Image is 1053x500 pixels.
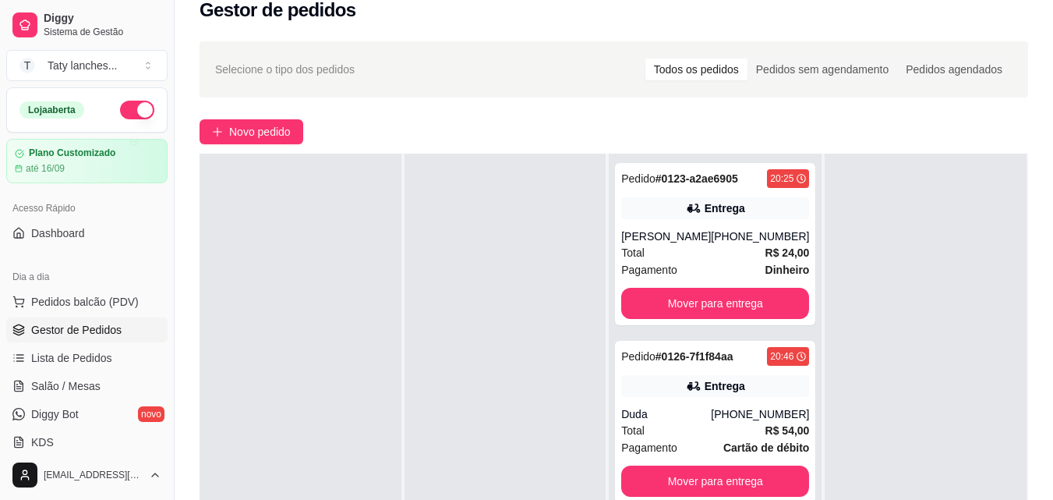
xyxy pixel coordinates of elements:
[6,430,168,455] a: KDS
[6,6,168,44] a: DiggySistema de Gestão
[6,139,168,183] a: Plano Customizadoaté 16/09
[44,469,143,481] span: [EMAIL_ADDRESS][DOMAIN_NAME]
[31,322,122,338] span: Gestor de Pedidos
[621,439,677,456] span: Pagamento
[200,119,303,144] button: Novo pedido
[26,162,65,175] article: até 16/09
[29,147,115,159] article: Plano Customizado
[655,350,733,363] strong: # 0126-7f1f84aa
[6,402,168,427] a: Diggy Botnovo
[229,123,291,140] span: Novo pedido
[621,288,809,319] button: Mover para entrega
[215,61,355,78] span: Selecione o tipo dos pedidos
[645,59,747,80] div: Todos os pedidos
[621,261,677,278] span: Pagamento
[212,126,223,137] span: plus
[723,441,809,454] strong: Cartão de débito
[19,101,84,119] div: Loja aberta
[765,246,810,259] strong: R$ 24,00
[621,244,645,261] span: Total
[621,172,655,185] span: Pedido
[31,434,54,450] span: KDS
[621,229,711,244] div: [PERSON_NAME]
[31,406,79,422] span: Diggy Bot
[31,350,112,366] span: Lista de Pedidos
[48,58,118,73] div: Taty lanches ...
[770,172,793,185] div: 20:25
[770,350,793,363] div: 20:46
[31,294,139,310] span: Pedidos balcão (PDV)
[44,26,161,38] span: Sistema de Gestão
[621,350,655,363] span: Pedido
[6,374,168,399] a: Salão / Mesas
[747,59,897,80] div: Pedidos sem agendamento
[765,264,810,276] strong: Dinheiro
[6,289,168,314] button: Pedidos balcão (PDV)
[6,221,168,246] a: Dashboard
[705,200,745,216] div: Entrega
[711,229,809,244] div: [PHONE_NUMBER]
[44,12,161,26] span: Diggy
[621,466,809,497] button: Mover para entrega
[6,346,168,371] a: Lista de Pedidos
[711,406,809,422] div: [PHONE_NUMBER]
[120,101,154,119] button: Alterar Status
[655,172,738,185] strong: # 0123-a2ae6905
[6,264,168,289] div: Dia a dia
[31,378,101,394] span: Salão / Mesas
[6,317,168,342] a: Gestor de Pedidos
[19,58,35,73] span: T
[705,378,745,394] div: Entrega
[31,225,85,241] span: Dashboard
[897,59,1011,80] div: Pedidos agendados
[765,424,810,437] strong: R$ 54,00
[6,196,168,221] div: Acesso Rápido
[621,422,645,439] span: Total
[621,406,711,422] div: Duda
[6,50,168,81] button: Select a team
[6,456,168,494] button: [EMAIL_ADDRESS][DOMAIN_NAME]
